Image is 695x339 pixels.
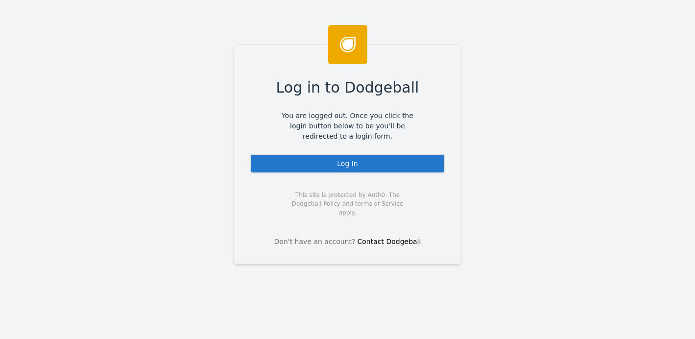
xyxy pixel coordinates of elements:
[274,111,421,142] span: You are logged out. Once you click the login button below to be you'll be redirected to a login f...
[276,76,419,98] span: Log in to Dodgeball
[274,237,356,247] span: Don't have an account?
[250,154,445,173] div: Log In
[283,191,412,217] span: This site is protected by Auth0. The Dodgeball Policy and terms of Service apply.
[358,238,421,245] a: Contact Dodgeball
